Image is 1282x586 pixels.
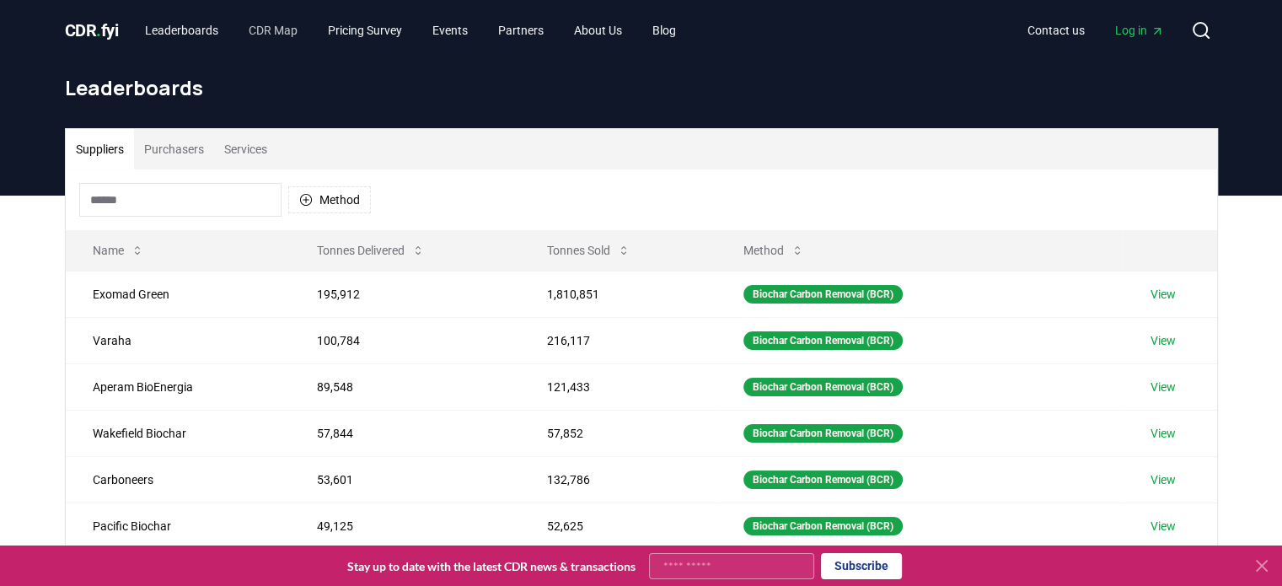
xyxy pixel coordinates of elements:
td: 1,810,851 [520,271,716,317]
nav: Main [131,15,689,46]
td: Varaha [66,317,290,363]
a: Partners [485,15,557,46]
a: Leaderboards [131,15,232,46]
span: CDR fyi [65,20,119,40]
a: CDR.fyi [65,19,119,42]
button: Name [79,234,158,267]
button: Tonnes Delivered [303,234,438,267]
td: 52,625 [520,503,716,549]
div: Biochar Carbon Removal (BCR) [743,285,903,304]
button: Suppliers [66,129,134,169]
span: Log in [1115,22,1164,39]
div: Biochar Carbon Removal (BCR) [743,517,903,535]
div: Biochar Carbon Removal (BCR) [743,378,903,396]
a: View [1150,379,1175,395]
td: 100,784 [290,317,520,363]
td: 216,117 [520,317,716,363]
a: View [1150,471,1175,488]
td: 49,125 [290,503,520,549]
td: 57,852 [520,410,716,456]
button: Purchasers [134,129,214,169]
td: Aperam BioEnergia [66,363,290,410]
div: Biochar Carbon Removal (BCR) [743,470,903,489]
td: 195,912 [290,271,520,317]
button: Method [730,234,818,267]
a: View [1150,425,1175,442]
button: Method [288,186,371,213]
td: 53,601 [290,456,520,503]
a: About Us [561,15,636,46]
td: 121,433 [520,363,716,410]
a: Blog [639,15,689,46]
a: View [1150,518,1175,535]
button: Tonnes Sold [534,234,644,267]
td: 89,548 [290,363,520,410]
a: CDR Map [235,15,311,46]
td: Carboneers [66,456,290,503]
a: Log in [1102,15,1177,46]
td: Pacific Biochar [66,503,290,549]
td: Wakefield Biochar [66,410,290,456]
div: Biochar Carbon Removal (BCR) [743,424,903,443]
a: Pricing Survey [314,15,416,46]
a: View [1150,286,1175,303]
a: Events [419,15,481,46]
a: Contact us [1014,15,1098,46]
td: 132,786 [520,456,716,503]
h1: Leaderboards [65,74,1218,101]
div: Biochar Carbon Removal (BCR) [743,331,903,350]
a: View [1150,332,1175,349]
button: Services [214,129,277,169]
span: . [96,20,101,40]
td: 57,844 [290,410,520,456]
td: Exomad Green [66,271,290,317]
nav: Main [1014,15,1177,46]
